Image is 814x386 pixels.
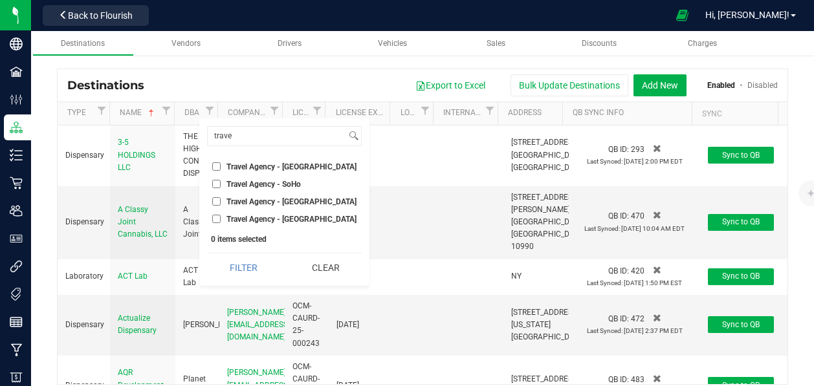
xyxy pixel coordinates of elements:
[120,108,159,118] a: Name
[65,319,102,331] div: Dispensary
[228,108,267,118] a: Company Email
[183,264,212,289] div: ACT Lab
[61,39,105,48] span: Destinations
[10,93,23,106] inline-svg: Configuration
[482,102,498,118] a: Filter
[624,158,683,165] span: [DATE] 2:00 PM EDT
[631,266,644,275] span: 420
[171,39,201,48] span: Vendors
[511,193,579,214] span: [STREET_ADDRESS][PERSON_NAME]
[708,316,774,333] button: Sync to QB
[68,10,133,21] span: Back to Flourish
[582,39,617,48] span: Discounts
[10,316,23,328] inline-svg: Reports
[511,217,587,251] span: [GEOGRAPHIC_DATA], [GEOGRAPHIC_DATA] 10990
[208,127,346,145] input: Search
[407,74,494,96] button: Export to Excel
[226,180,301,188] span: Travel Agency - SoHo
[309,102,325,118] a: Filter
[584,225,620,232] span: Last Synced:
[65,270,102,283] div: Laboratory
[289,253,362,282] button: Clear
[226,198,357,206] span: Travel Agency - [GEOGRAPHIC_DATA]
[708,214,774,231] button: Sync to QB
[722,320,760,329] span: Sync to QB
[118,205,168,239] span: A Classy Joint Cannabis, LLC
[508,108,557,118] a: Address
[10,260,23,273] inline-svg: Integrations
[668,3,697,28] span: Open Ecommerce Menu
[722,151,760,160] span: Sync to QB
[511,308,579,317] span: [STREET_ADDRESS]
[587,279,622,286] span: Last Synced:
[65,216,102,228] div: Dispensary
[10,121,23,134] inline-svg: Distribution
[608,314,629,323] span: QB ID:
[511,74,628,96] button: Bulk Update Destinations
[211,235,358,244] div: 0 items selected
[10,204,23,217] inline-svg: Users
[631,314,644,323] span: 472
[417,102,433,118] a: Filter
[118,314,157,335] span: Actualize Dispensary
[621,225,685,232] span: [DATE] 10:04 AM EDT
[722,217,760,226] span: Sync to QB
[10,177,23,189] inline-svg: Retail
[159,102,174,118] a: Filter
[631,145,644,154] span: 293
[608,211,629,220] span: QB ID:
[183,319,212,331] div: [PERSON_NAME]
[747,81,778,90] a: Disabled
[67,78,154,92] span: Destinations
[511,374,579,383] span: [STREET_ADDRESS]
[633,74,687,96] button: Add New
[705,10,789,20] span: Hi, [PERSON_NAME]!
[226,163,357,171] span: Travel Agency - [GEOGRAPHIC_DATA]
[511,272,522,281] span: NY
[10,38,23,50] inline-svg: Company
[202,102,217,118] a: Filter
[292,108,309,118] a: License
[212,180,221,188] input: Travel Agency - SoHo
[587,327,622,334] span: Last Synced:
[184,108,201,118] a: DBA
[267,102,282,118] a: Filter
[10,232,23,245] inline-svg: User Roles
[587,158,622,165] span: Last Synced:
[692,102,778,125] th: Sync
[212,197,221,206] input: Travel Agency - [GEOGRAPHIC_DATA]
[65,149,102,162] div: Dispensary
[10,371,23,384] inline-svg: Billing
[212,215,221,223] input: Travel Agency - [GEOGRAPHIC_DATA]
[43,5,149,26] button: Back to Flourish
[573,108,687,118] a: QB Sync Info
[443,108,482,118] a: Internal Notes
[226,215,357,223] span: Travel Agency - [GEOGRAPHIC_DATA]
[118,138,155,171] span: 3-5 HOLDINGS LLC
[688,39,717,48] span: Charges
[212,162,221,171] input: Travel Agency - [GEOGRAPHIC_DATA]
[336,108,385,118] a: License Expiration
[624,327,683,334] span: [DATE] 2:37 PM EDT
[10,65,23,78] inline-svg: Facilities
[183,131,212,180] div: THE HIGHLY CONNECTED DISPENSARY
[511,320,586,341] span: [US_STATE][GEOGRAPHIC_DATA]
[608,375,629,384] span: QB ID:
[118,272,148,281] span: ACT Lab
[631,375,644,384] span: 483
[608,145,629,154] span: QB ID:
[487,39,505,48] span: Sales
[708,268,774,285] button: Sync to QB
[708,147,774,164] button: Sync to QB
[10,288,23,301] inline-svg: Tags
[511,151,587,172] span: [GEOGRAPHIC_DATA], [GEOGRAPHIC_DATA]
[378,39,407,48] span: Vehicles
[511,138,579,147] span: [STREET_ADDRESS]
[13,283,52,321] iframe: Resource center
[10,343,23,356] inline-svg: Manufacturing
[608,266,629,275] span: QB ID:
[183,204,212,241] div: A Classy Joint
[722,272,760,281] span: Sync to QB
[401,108,417,118] a: Local License
[38,281,54,296] iframe: Resource center unread badge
